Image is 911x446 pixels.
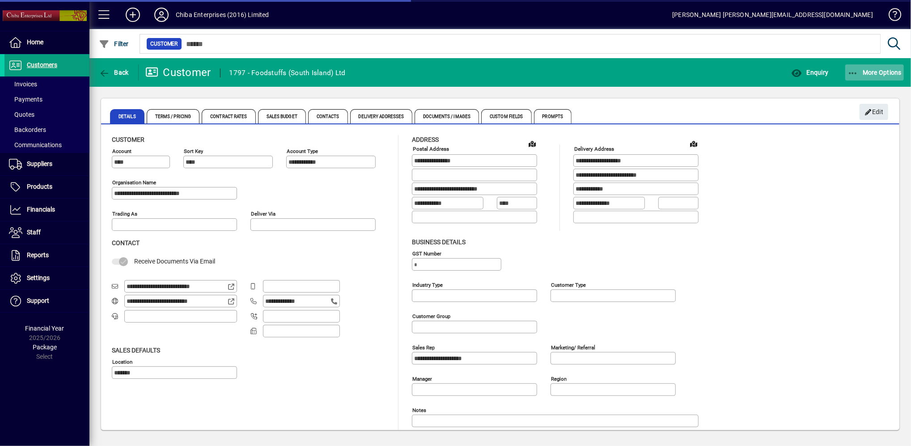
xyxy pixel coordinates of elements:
mat-label: Region [551,375,567,382]
span: Delivery Addresses [350,109,413,123]
span: Edit [864,105,884,119]
span: Enquiry [791,69,828,76]
mat-label: Sales rep [412,344,435,350]
span: Backorders [9,126,46,133]
mat-label: Notes [412,407,426,413]
a: Staff [4,221,89,244]
div: Customer [145,65,211,80]
span: Sales defaults [112,347,160,354]
button: Profile [147,7,176,23]
mat-label: Manager [412,375,432,382]
mat-label: Deliver via [251,211,275,217]
span: Sales Budget [258,109,306,123]
a: Home [4,31,89,54]
mat-label: Customer type [551,281,586,288]
span: Contacts [308,109,348,123]
mat-label: Trading as [112,211,137,217]
mat-label: Organisation name [112,179,156,186]
span: Customer [150,39,178,48]
a: Communications [4,137,89,153]
a: Products [4,176,89,198]
span: Details [110,109,144,123]
span: Back [99,69,129,76]
span: Customer [112,136,144,143]
a: View on map [525,136,539,151]
span: Terms / Pricing [147,109,200,123]
span: Payments [9,96,42,103]
mat-label: Industry type [412,281,443,288]
span: Settings [27,274,50,281]
span: Quotes [9,111,34,118]
button: Add [119,7,147,23]
span: Products [27,183,52,190]
button: More Options [845,64,904,81]
a: Payments [4,92,89,107]
button: Enquiry [789,64,830,81]
button: Edit [860,104,888,120]
app-page-header-button: Back [89,64,139,81]
div: Chiba Enterprises (2016) Limited [176,8,269,22]
a: Financials [4,199,89,221]
mat-label: Account [112,148,131,154]
span: Package [33,344,57,351]
span: Documents / Images [415,109,479,123]
span: Home [27,38,43,46]
a: Settings [4,267,89,289]
span: Address [412,136,439,143]
span: Contact [112,239,140,246]
mat-label: Location [112,358,132,365]
span: Filter [99,40,129,47]
span: Communications [9,141,62,149]
a: Knowledge Base [882,2,900,31]
mat-label: Customer group [412,313,450,319]
a: Reports [4,244,89,267]
a: View on map [686,136,701,151]
mat-label: Marketing/ Referral [551,344,595,350]
mat-label: GST Number [412,250,441,256]
button: Filter [97,36,131,52]
span: Invoices [9,81,37,88]
button: Back [97,64,131,81]
mat-label: Account Type [287,148,318,154]
span: More Options [847,69,902,76]
span: Prompts [534,109,572,123]
span: Custom Fields [481,109,531,123]
a: Invoices [4,76,89,92]
span: Customers [27,61,57,68]
mat-label: Sort key [184,148,203,154]
span: Business details [412,238,466,246]
span: Staff [27,229,41,236]
span: Financials [27,206,55,213]
span: Suppliers [27,160,52,167]
div: 1797 - Foodstuffs (South Island) Ltd [229,66,346,80]
a: Quotes [4,107,89,122]
a: Support [4,290,89,312]
div: [PERSON_NAME] [PERSON_NAME][EMAIL_ADDRESS][DOMAIN_NAME] [672,8,873,22]
span: Support [27,297,49,304]
a: Backorders [4,122,89,137]
span: Financial Year [25,325,64,332]
span: Reports [27,251,49,259]
a: Suppliers [4,153,89,175]
span: Contract Rates [202,109,255,123]
span: Receive Documents Via Email [134,258,215,265]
